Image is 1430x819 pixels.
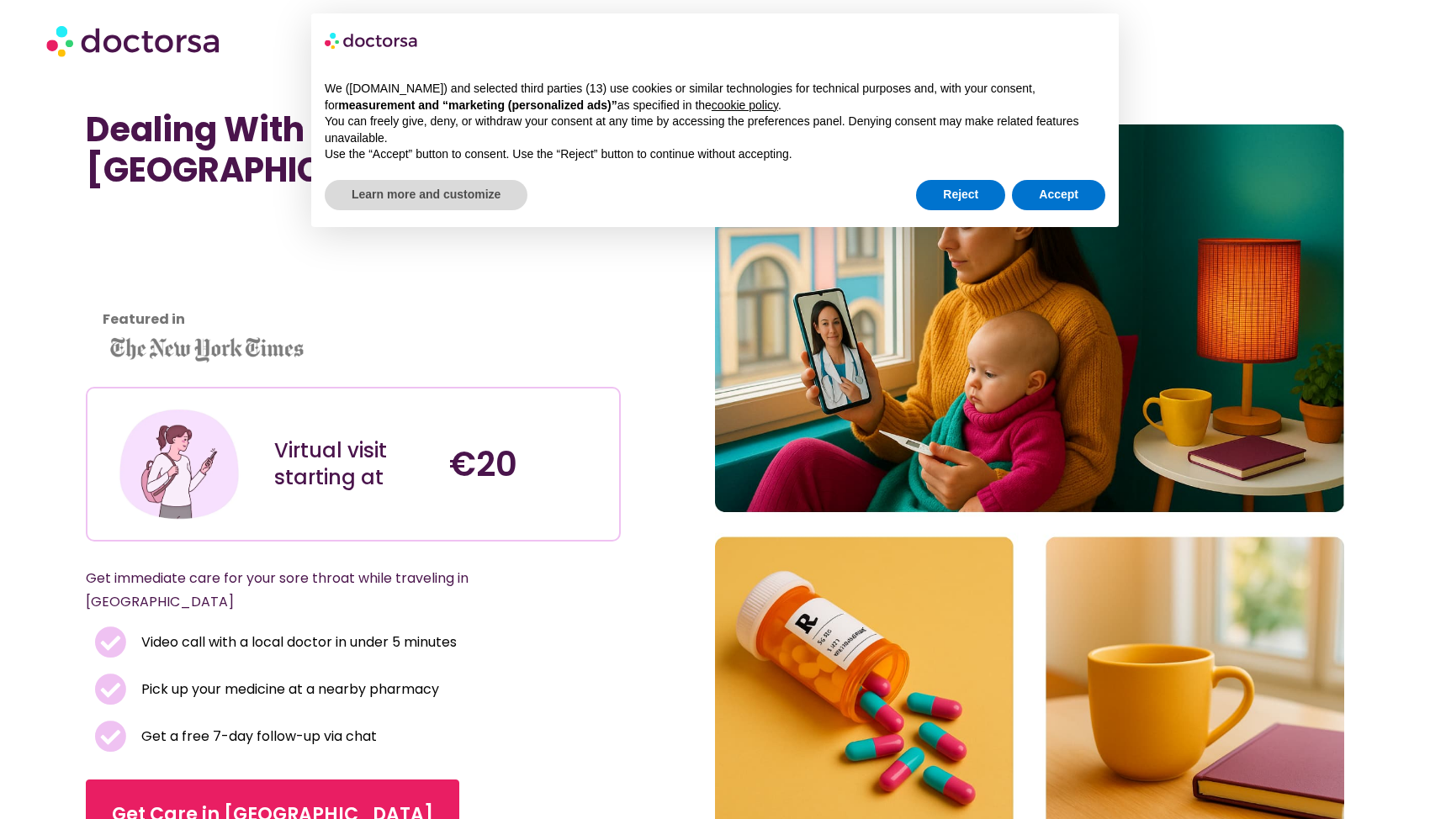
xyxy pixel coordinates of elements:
p: We ([DOMAIN_NAME]) and selected third parties (13) use cookies or similar technologies for techni... [325,81,1105,114]
button: Accept [1012,180,1105,210]
a: cookie policy [712,98,778,112]
img: Illustration depicting a young woman in a casual outfit, engaged with her smartphone. She has a p... [116,401,242,527]
strong: Featured in [103,309,185,329]
h4: €20 [449,444,606,484]
p: You can freely give, deny, or withdraw your consent at any time by accessing the preferences pane... [325,114,1105,146]
button: Reject [916,180,1005,210]
span: Get a free 7-day follow-up via chat [137,725,377,748]
strong: measurement and “marketing (personalized ads)” [338,98,617,112]
button: Learn more and customize [325,180,527,210]
span: Pick up your medicine at a nearby pharmacy [137,678,439,701]
img: logo [325,27,419,54]
span: Video call with a local doctor in under 5 minutes [137,631,457,654]
iframe: Customer reviews powered by Trustpilot [94,215,246,341]
p: Use the “Accept” button to consent. Use the “Reject” button to continue without accepting. [325,146,1105,163]
p: Get immediate care for your sore throat while traveling in [GEOGRAPHIC_DATA] [86,567,580,614]
h1: Dealing With a Sore Throat in [GEOGRAPHIC_DATA] [86,109,621,190]
div: Virtual visit starting at [274,437,432,491]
